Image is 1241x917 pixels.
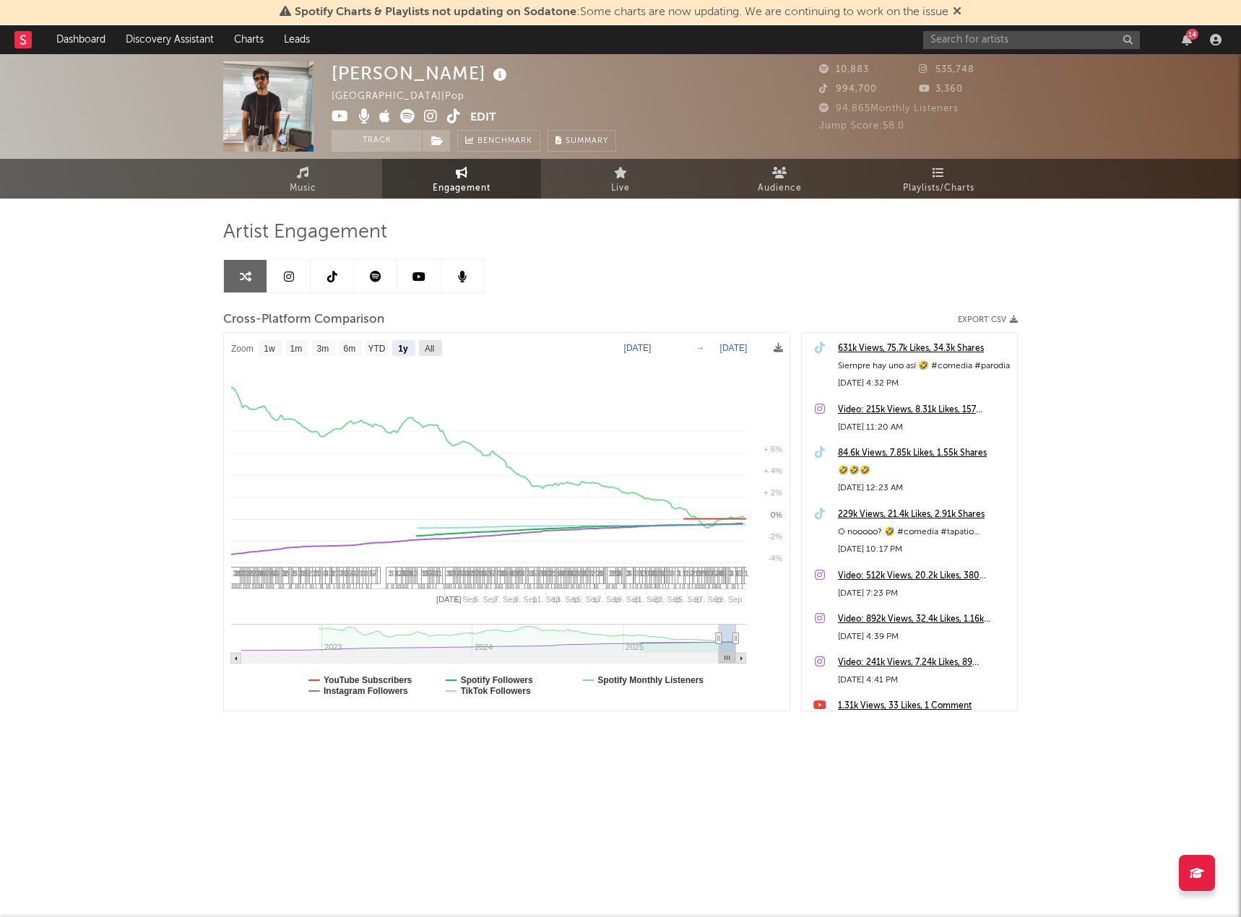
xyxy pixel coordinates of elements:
[466,569,470,578] span: 2
[329,569,333,578] span: 3
[425,344,434,354] text: All
[461,686,531,696] text: TikTok Followers
[634,595,661,604] text: 21. Sep
[768,554,782,562] text: -4%
[697,569,701,578] span: 3
[592,569,596,578] span: 2
[116,25,224,54] a: Discovery Assistant
[233,569,237,578] span: 3
[274,25,320,54] a: Leads
[322,569,327,578] span: 4
[548,130,616,152] button: Summary
[613,595,640,604] text: 19. Sep
[298,569,302,578] span: 2
[596,569,600,578] span: 3
[632,569,636,578] span: 3
[597,675,704,685] text: Spotify Monthly Listeners
[494,595,517,604] text: 7. Sep
[685,569,689,578] span: 1
[838,419,1010,436] div: [DATE] 11:20 AM
[573,569,577,578] span: 2
[508,569,512,578] span: 4
[308,569,312,578] span: 2
[682,569,686,578] span: 1
[694,595,722,604] text: 27. Sep
[654,595,681,604] text: 23. Sep
[838,340,1010,357] div: 631k Views, 75.7k Likes, 34.3k Shares
[454,595,477,604] text: 3. Sep
[838,479,1010,497] div: [DATE] 12:23 AM
[592,595,620,604] text: 17. Sep
[838,654,1010,672] a: Video: 241k Views, 7.24k Likes, 89 Comments
[589,569,593,578] span: 3
[373,569,377,578] span: 7
[556,569,561,578] span: 1
[344,344,356,354] text: 6m
[420,569,425,578] span: 3
[361,569,366,578] span: 3
[368,569,373,578] span: 1
[838,401,1010,419] div: Video: 215k Views, 8.31k Likes, 157 Comments
[819,65,869,74] span: 10,883
[744,569,748,578] span: 1
[264,344,275,354] text: 1w
[317,344,329,354] text: 3m
[456,569,460,578] span: 1
[758,180,802,197] span: Audience
[548,569,552,578] span: 3
[764,445,783,453] text: + 6%
[566,137,608,145] span: Summary
[764,488,783,497] text: + 2%
[953,6,961,18] span: Dismiss
[579,569,583,578] span: 3
[710,569,714,578] span: 2
[398,344,408,354] text: 1y
[674,595,701,604] text: 25. Sep
[364,569,368,578] span: 3
[332,130,422,152] button: Track
[635,569,639,578] span: 3
[295,6,576,18] span: Spotify Charts & Playlists not updating on Sodatone
[305,569,309,578] span: 5
[414,569,418,578] span: 3
[536,569,540,578] span: 3
[734,569,738,578] span: 1
[470,109,496,127] button: Edit
[958,316,1018,324] button: Export CSV
[657,569,661,578] span: 2
[696,343,705,353] text: →
[626,569,630,578] span: 3
[497,569,501,578] span: 5
[355,569,360,578] span: 2
[223,224,387,241] span: Artist Engagement
[923,31,1140,49] input: Search for artists
[838,628,1010,646] div: [DATE] 4:39 PM
[838,568,1010,585] div: Video: 512k Views, 20.2k Likes, 380 Comments
[436,595,462,604] text: [DATE]
[700,159,859,199] a: Audience
[690,569,694,578] span: 2
[336,569,340,578] span: 3
[394,569,398,578] span: 1
[720,343,748,353] text: [DATE]
[281,569,285,578] span: 3
[358,569,363,578] span: 3
[667,569,672,578] span: 3
[676,569,680,578] span: 3
[487,569,491,578] span: 3
[553,569,558,578] span: 2
[349,569,353,578] span: 3
[728,569,732,578] span: 3
[771,510,782,519] text: 0%
[694,569,699,578] span: 1
[332,61,511,85] div: [PERSON_NAME]
[714,569,719,578] span: 2
[764,466,783,475] text: + 4%
[527,569,531,578] span: 3
[474,595,497,604] text: 5. Sep
[246,569,250,578] span: 3
[614,569,618,578] span: 5
[435,569,439,578] span: 1
[318,569,322,578] span: 2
